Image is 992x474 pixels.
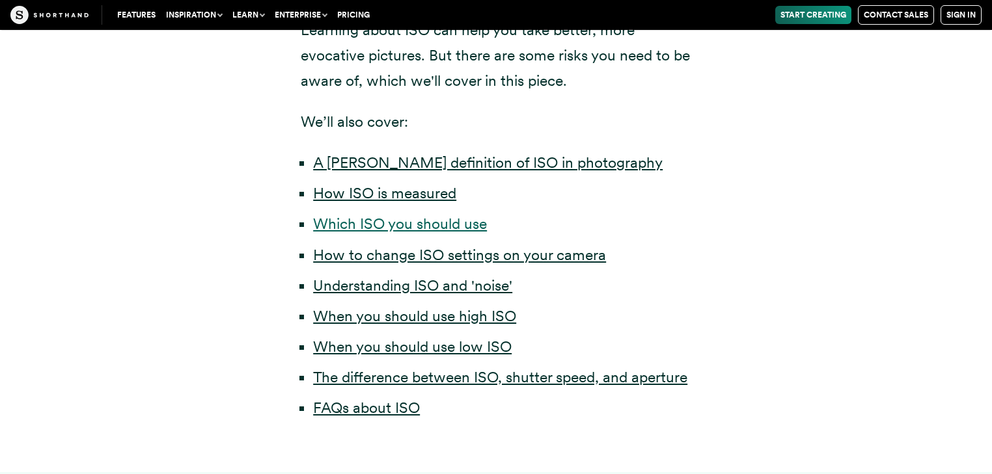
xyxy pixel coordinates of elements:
img: The Craft [10,6,89,24]
a: Start Creating [775,6,851,24]
a: Which ISO you should use [313,215,487,233]
a: Features [112,6,161,24]
button: Learn [227,6,269,24]
a: How to change ISO settings on your camera [313,246,606,264]
a: When you should use high ISO [313,307,516,325]
button: Inspiration [161,6,227,24]
a: Contact Sales [858,5,934,25]
a: The difference between ISO, shutter speed, and aperture [313,368,687,386]
a: Pricing [332,6,375,24]
a: Understanding ISO and 'noise' [313,276,512,295]
a: When you should use low ISO [313,337,512,356]
button: Enterprise [269,6,332,24]
a: How ISO is measured [313,184,456,202]
p: Learning about ISO can help you take better, more evocative pictures. But there are some risks yo... [301,18,691,94]
p: We’ll also cover: [301,109,691,135]
a: FAQs about ISO [313,399,420,417]
a: Sign in [941,5,982,25]
a: A [PERSON_NAME] definition of ISO in photography [313,153,663,172]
